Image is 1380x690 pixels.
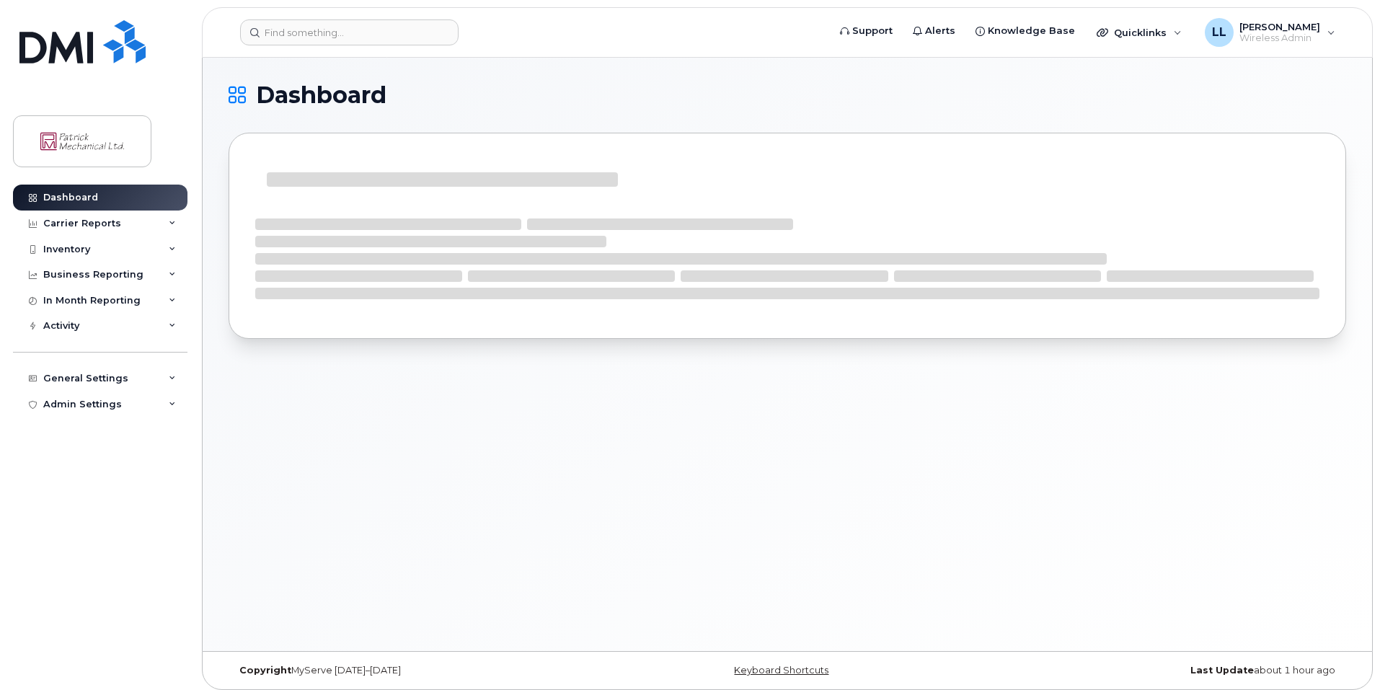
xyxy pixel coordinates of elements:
div: MyServe [DATE]–[DATE] [229,665,601,676]
strong: Last Update [1190,665,1254,676]
a: Keyboard Shortcuts [734,665,828,676]
span: Dashboard [256,84,386,106]
strong: Copyright [239,665,291,676]
div: about 1 hour ago [973,665,1346,676]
